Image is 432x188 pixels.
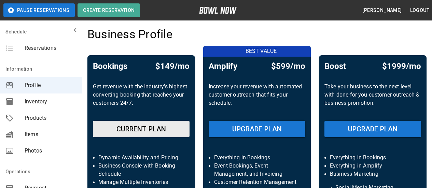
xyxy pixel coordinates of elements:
[199,7,237,14] img: logo
[382,61,421,72] h5: $1999/mo
[207,47,315,55] p: BEST VALUE
[330,162,416,170] p: Everything in Amplify
[330,170,416,178] p: Business Marketing
[348,124,398,134] h6: UPGRADE PLAN
[78,3,140,17] button: Create Reservation
[209,121,305,137] button: UPGRADE PLAN
[324,121,421,137] button: UPGRADE PLAN
[209,83,305,115] p: Increase your revenue with automated customer outreach that fits your schedule.
[98,162,184,178] p: Business Console with Booking Schedule
[324,61,346,72] h5: Boost
[209,61,237,72] h5: Amplify
[271,61,305,72] h5: $599/mo
[87,27,172,42] h4: Business Profile
[155,61,190,72] h5: $149/mo
[214,162,300,178] p: Event Bookings, Event Management, and Invoicing
[98,178,184,186] p: Manage Multiple Inventories
[407,4,432,17] button: Logout
[98,154,184,162] p: Dynamic Availability and Pricing
[25,44,76,52] span: Reservations
[25,98,76,106] span: Inventory
[25,114,76,122] span: Products
[214,154,300,162] p: Everything in Bookings
[25,130,76,139] span: Items
[330,154,416,162] p: Everything in Bookings
[93,61,127,72] h5: Bookings
[3,3,75,17] button: Pause Reservations
[25,81,76,89] span: Profile
[360,4,404,17] button: [PERSON_NAME]
[25,147,76,155] span: Photos
[93,83,190,115] p: Get revenue with the Industry’s highest converting booking that reaches your customers 24/7.
[324,83,421,115] p: Take your business to the next level with done-for-you customer outreach & business promotion.
[232,124,282,134] h6: UPGRADE PLAN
